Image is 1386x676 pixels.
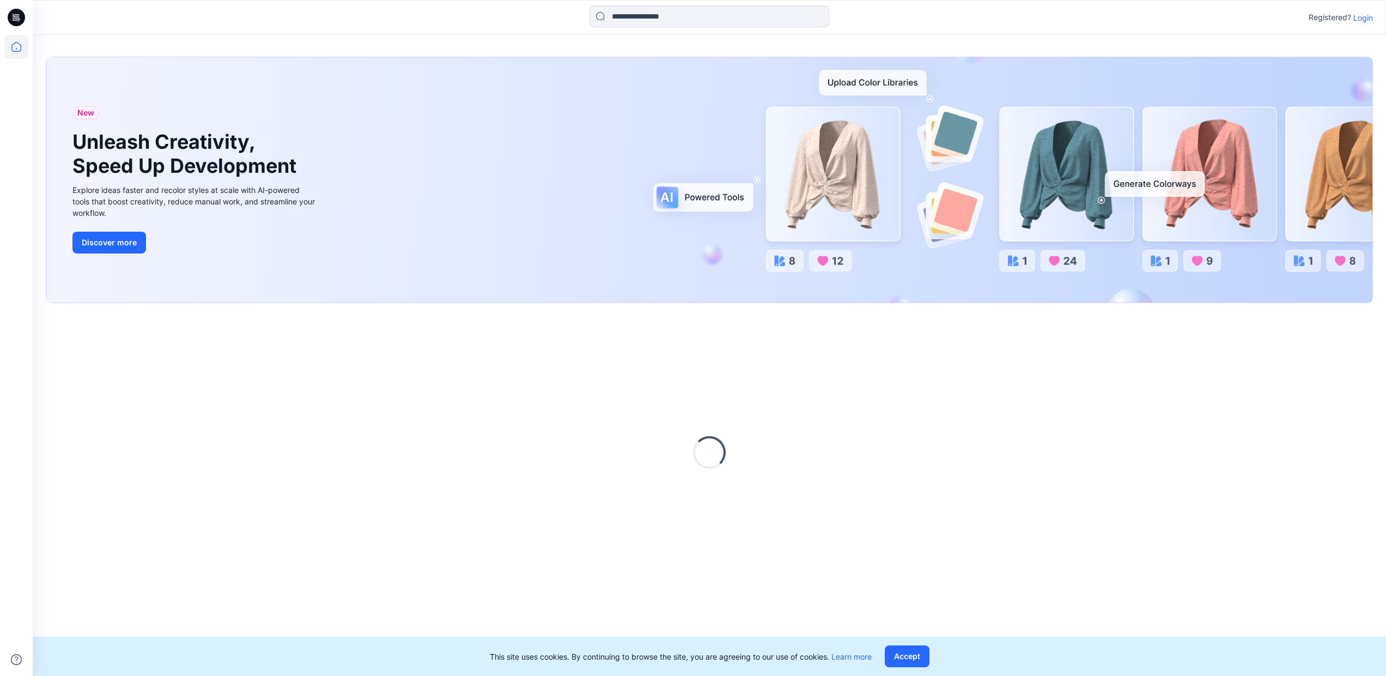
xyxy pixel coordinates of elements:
[1353,12,1373,23] p: Login
[72,184,318,219] div: Explore ideas faster and recolor styles at scale with AI-powered tools that boost creativity, red...
[1309,11,1351,24] p: Registered?
[72,130,301,177] h1: Unleash Creativity, Speed Up Development
[77,106,94,119] span: New
[72,232,318,253] a: Discover more
[831,652,872,661] a: Learn more
[490,651,872,662] p: This site uses cookies. By continuing to browse the site, you are agreeing to our use of cookies.
[72,232,146,253] button: Discover more
[885,645,929,667] button: Accept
